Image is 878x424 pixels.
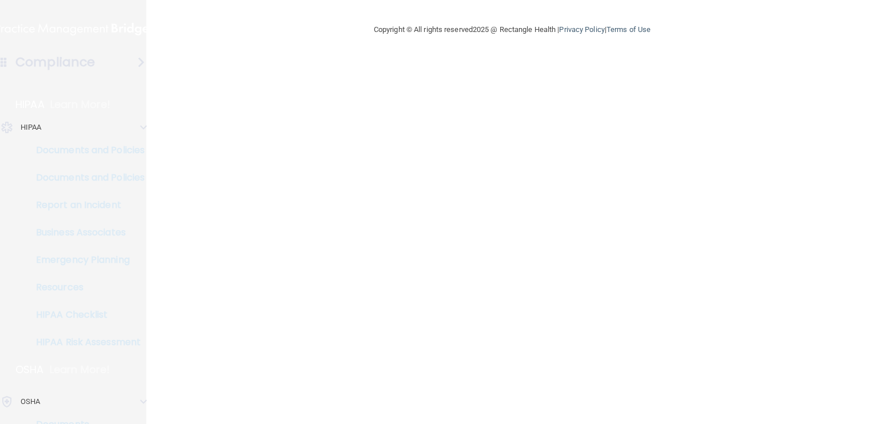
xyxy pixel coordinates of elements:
[559,25,604,34] a: Privacy Policy
[7,145,163,156] p: Documents and Policies
[7,227,163,238] p: Business Associates
[15,54,95,70] h4: Compliance
[7,199,163,211] p: Report an Incident
[21,395,40,409] p: OSHA
[21,121,42,134] p: HIPAA
[606,25,650,34] a: Terms of Use
[50,363,110,377] p: Learn More!
[50,98,111,111] p: Learn More!
[7,172,163,183] p: Documents and Policies
[7,282,163,293] p: Resources
[7,309,163,321] p: HIPAA Checklist
[15,363,44,377] p: OSHA
[15,98,45,111] p: HIPAA
[7,337,163,348] p: HIPAA Risk Assessment
[7,254,163,266] p: Emergency Planning
[304,11,721,48] div: Copyright © All rights reserved 2025 @ Rectangle Health | |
